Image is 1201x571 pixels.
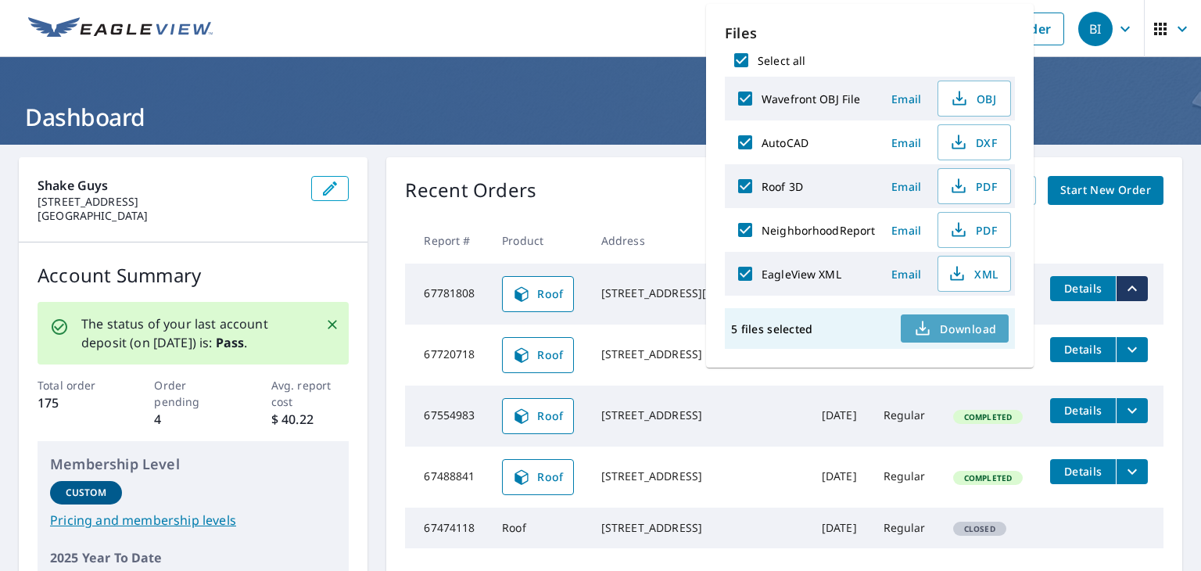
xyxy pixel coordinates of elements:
button: Email [881,87,931,111]
td: 67720718 [405,325,489,386]
td: 67781808 [405,264,489,325]
button: Email [881,174,931,199]
th: Product [489,217,589,264]
div: [STREET_ADDRESS] [601,520,797,536]
button: Close [322,314,342,335]
div: [STREET_ADDRESS] [601,347,797,362]
p: 2025 Year To Date [50,548,336,567]
div: [STREET_ADDRESS] [601,408,797,423]
span: Email [887,135,925,150]
span: Email [887,267,925,282]
p: Avg. report cost [271,377,350,410]
label: AutoCAD [762,135,808,150]
div: [STREET_ADDRESS][PERSON_NAME] [601,285,797,301]
span: Details [1059,342,1106,357]
span: Download [913,319,996,338]
button: detailsBtn-67720718 [1050,337,1116,362]
p: [STREET_ADDRESS] [38,195,299,209]
span: Roof [512,346,564,365]
td: Regular [871,508,941,548]
a: Roof [502,459,574,495]
a: Roof [502,276,574,312]
a: Roof [502,398,574,434]
span: PDF [948,221,998,239]
p: Membership Level [50,454,336,475]
span: OBJ [948,89,998,108]
span: Details [1059,403,1106,418]
button: Email [881,262,931,286]
div: BI [1078,12,1113,46]
span: DXF [948,133,998,152]
a: Start New Order [1048,176,1163,205]
button: filesDropdownBtn-67554983 [1116,398,1148,423]
span: Details [1059,281,1106,296]
button: Email [881,131,931,155]
button: filesDropdownBtn-67781808 [1116,276,1148,301]
span: Roof [512,285,564,303]
p: Custom [66,486,106,500]
button: detailsBtn-67488841 [1050,459,1116,484]
h1: Dashboard [19,101,1182,133]
td: 67554983 [405,386,489,447]
td: 67488841 [405,447,489,508]
button: XML [937,256,1011,292]
th: Address [589,217,809,264]
button: OBJ [937,81,1011,117]
p: Files [725,23,1015,44]
p: 5 files selected [731,321,812,336]
button: DXF [937,124,1011,160]
span: Roof [512,407,564,426]
button: detailsBtn-67554983 [1050,398,1116,423]
button: Download [901,314,1009,343]
p: The status of your last account deposit (on [DATE]) is: . [81,314,307,352]
span: XML [948,264,998,283]
span: Details [1059,464,1106,479]
p: Order pending [154,377,232,410]
p: [GEOGRAPHIC_DATA] [38,209,299,223]
p: $ 40.22 [271,410,350,429]
span: Email [887,179,925,194]
p: 4 [154,410,232,429]
button: Email [881,218,931,242]
p: 175 [38,393,116,412]
p: Recent Orders [405,176,536,205]
label: Select all [758,53,805,68]
button: detailsBtn-67781808 [1050,276,1116,301]
span: Completed [955,472,1021,483]
a: Pricing and membership levels [50,511,336,530]
th: Report # [405,217,489,264]
span: Email [887,223,925,238]
p: Shake Guys [38,176,299,195]
label: Roof 3D [762,179,803,194]
td: [DATE] [809,386,871,447]
span: Start New Order [1060,181,1151,200]
button: filesDropdownBtn-67720718 [1116,337,1148,362]
td: Roof [489,508,589,548]
td: 67474118 [405,508,489,548]
span: Roof [512,468,564,487]
a: Roof [502,337,574,373]
span: Closed [955,523,1005,534]
button: PDF [937,212,1011,248]
td: [DATE] [809,508,871,548]
span: Email [887,92,925,106]
label: NeighborhoodReport [762,223,875,238]
p: Total order [38,377,116,393]
img: EV Logo [28,17,213,41]
td: Regular [871,386,941,447]
button: PDF [937,168,1011,204]
div: [STREET_ADDRESS] [601,469,797,484]
button: filesDropdownBtn-67488841 [1116,459,1148,484]
span: Completed [955,411,1021,422]
p: Account Summary [38,261,349,289]
label: Wavefront OBJ File [762,92,860,106]
b: Pass [216,334,245,351]
td: Regular [871,447,941,508]
td: [DATE] [809,447,871,508]
label: EagleView XML [762,267,841,282]
span: PDF [948,177,998,196]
